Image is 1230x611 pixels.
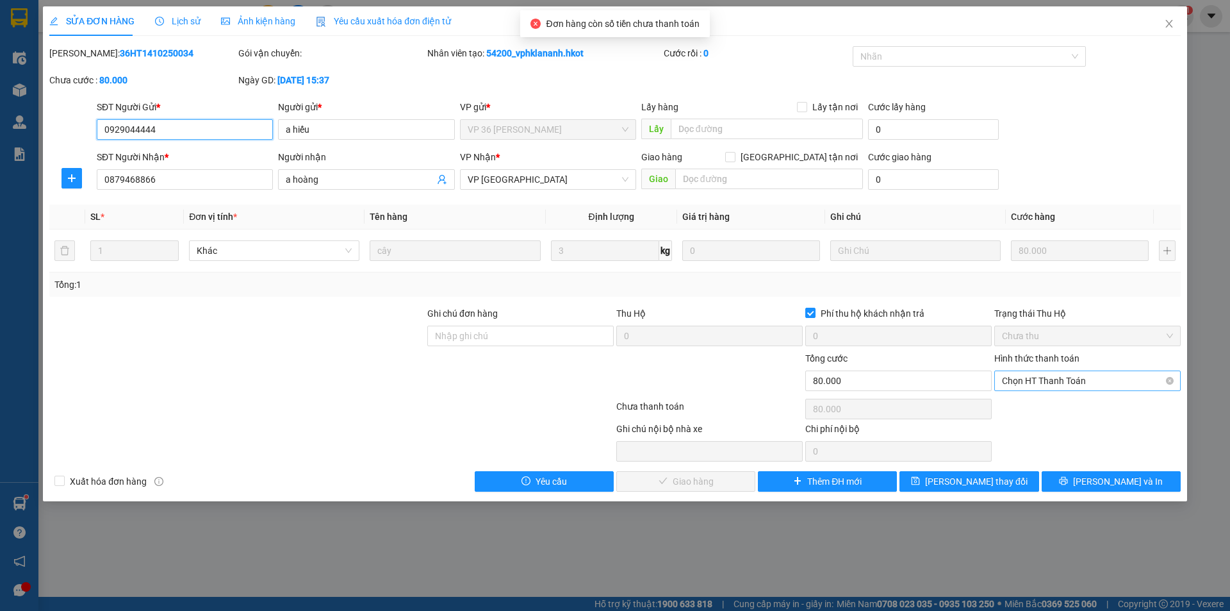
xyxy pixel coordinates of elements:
[616,308,646,319] span: Thu Hộ
[468,170,628,189] span: VP Đà Nẵng
[825,205,1006,230] th: Ghi chú
[278,100,454,114] div: Người gửi
[758,471,897,492] button: plusThêm ĐH mới
[911,476,920,487] span: save
[54,240,75,261] button: delete
[1166,377,1174,385] span: close-circle
[546,19,699,29] span: Đơn hàng còn số tiền chưa thanh toán
[49,73,236,87] div: Chưa cước :
[703,48,709,58] b: 0
[1159,240,1176,261] button: plus
[682,240,820,261] input: 0
[316,17,326,27] img: icon
[427,308,498,319] label: Ghi chú đơn hàng
[154,477,163,486] span: info-circle
[830,240,1001,261] input: Ghi Chú
[805,353,848,364] span: Tổng cước
[189,212,237,222] span: Đơn vị tính
[994,353,1079,364] label: Hình thức thanh toán
[370,212,407,222] span: Tên hàng
[1042,471,1181,492] button: printer[PERSON_NAME] và In
[641,169,675,189] span: Giao
[120,48,193,58] b: 36HT1410250034
[682,212,730,222] span: Giá trị hàng
[641,119,671,139] span: Lấy
[155,16,201,26] span: Lịch sử
[427,326,614,346] input: Ghi chú đơn hàng
[1151,6,1187,42] button: Close
[238,46,425,60] div: Gói vận chuyển:
[316,16,451,26] span: Yêu cầu xuất hóa đơn điện tử
[238,73,425,87] div: Ngày GD:
[641,102,678,112] span: Lấy hàng
[49,16,135,26] span: SỬA ĐƠN HÀNG
[1059,476,1068,487] span: printer
[54,278,475,292] div: Tổng: 1
[615,399,804,422] div: Chưa thanh toán
[675,169,863,189] input: Dọc đường
[994,306,1181,321] div: Trạng thái Thu Hộ
[807,100,863,114] span: Lấy tận nơi
[278,150,454,164] div: Người nhận
[536,474,567,489] span: Yêu cầu
[868,152,931,162] label: Cước giao hàng
[49,17,58,26] span: edit
[530,19,541,29] span: close-circle
[589,212,634,222] span: Định lượng
[1073,474,1163,489] span: [PERSON_NAME] và In
[1002,326,1173,346] span: Chưa thu
[97,150,273,164] div: SĐT Người Nhận
[671,119,863,139] input: Dọc đường
[61,168,82,188] button: plus
[97,100,273,114] div: SĐT Người Gửi
[925,474,1028,489] span: [PERSON_NAME] thay đổi
[664,46,850,60] div: Cước rồi :
[616,422,803,441] div: Ghi chú nội bộ nhà xe
[221,17,230,26] span: picture
[1164,19,1174,29] span: close
[735,150,863,164] span: [GEOGRAPHIC_DATA] tận nơi
[62,173,81,183] span: plus
[793,476,802,487] span: plus
[486,48,584,58] b: 54200_vphklananh.hkot
[90,212,101,222] span: SL
[99,75,127,85] b: 80.000
[49,46,236,60] div: [PERSON_NAME]:
[1011,240,1149,261] input: 0
[616,471,755,492] button: checkGiao hàng
[475,471,614,492] button: exclamation-circleYêu cầu
[277,75,329,85] b: [DATE] 15:37
[899,471,1038,492] button: save[PERSON_NAME] thay đổi
[816,306,930,321] span: Phí thu hộ khách nhận trả
[1011,212,1055,222] span: Cước hàng
[521,476,530,487] span: exclamation-circle
[460,152,496,162] span: VP Nhận
[641,152,682,162] span: Giao hàng
[460,100,636,114] div: VP gửi
[807,474,862,489] span: Thêm ĐH mới
[1002,371,1173,390] span: Chọn HT Thanh Toán
[221,16,295,26] span: Ảnh kiện hàng
[427,46,661,60] div: Nhân viên tạo:
[868,102,926,112] label: Cước lấy hàng
[197,241,352,260] span: Khác
[868,119,999,140] input: Cước lấy hàng
[370,240,540,261] input: VD: Bàn, Ghế
[805,422,992,441] div: Chi phí nội bộ
[155,17,164,26] span: clock-circle
[868,169,999,190] input: Cước giao hàng
[437,174,447,185] span: user-add
[468,120,628,139] span: VP 36 Hồng Tiến
[659,240,672,261] span: kg
[65,474,152,489] span: Xuất hóa đơn hàng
